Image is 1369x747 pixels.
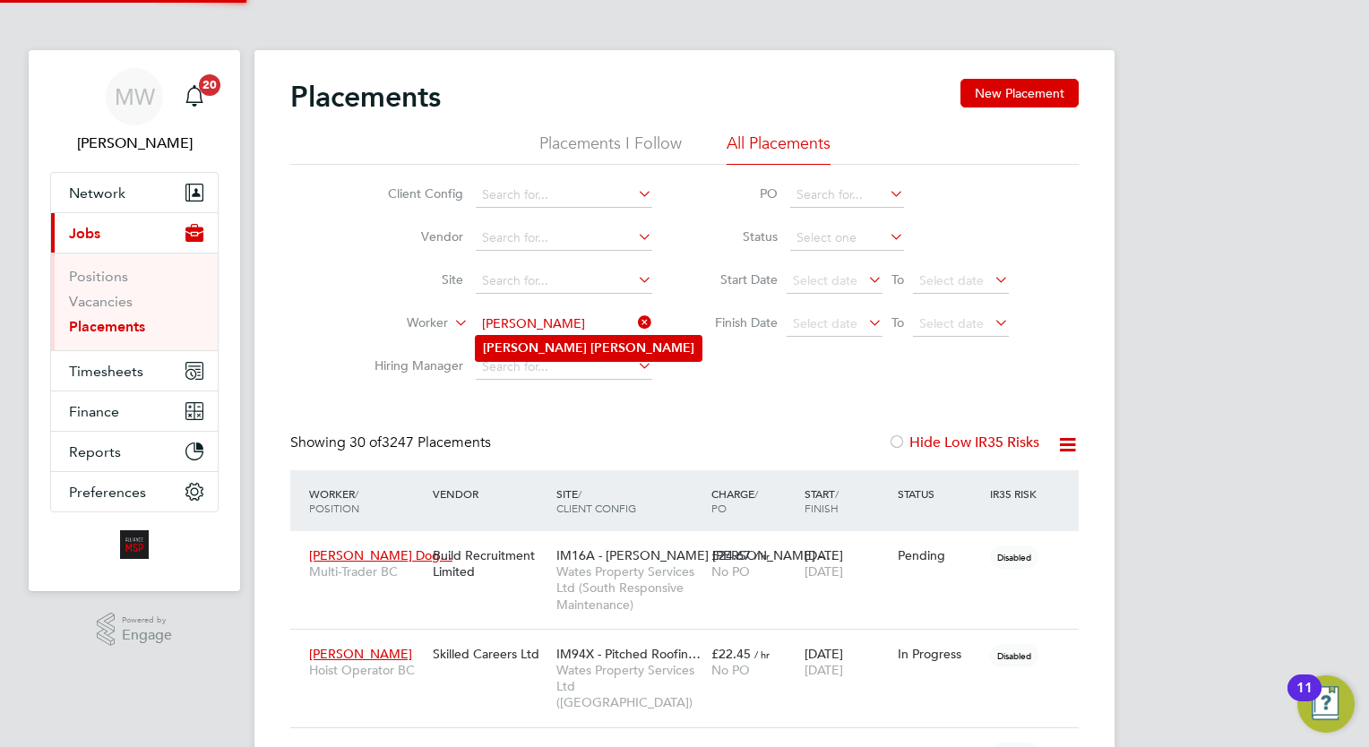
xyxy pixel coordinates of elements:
span: To [886,311,909,334]
span: To [886,268,909,291]
label: Client Config [360,185,463,202]
label: Start Date [697,271,778,288]
span: / Position [309,486,359,515]
b: [PERSON_NAME] [590,340,694,356]
label: Vendor [360,228,463,245]
label: PO [697,185,778,202]
button: Jobs [51,213,218,253]
div: Worker [305,477,428,524]
div: [DATE] [800,538,893,588]
span: IM94X - Pitched Roofin… [556,646,701,662]
div: Showing [290,434,495,452]
span: No PO [711,563,750,580]
li: Placements I Follow [539,133,682,165]
input: Search for... [476,355,652,380]
span: 20 [199,74,220,96]
span: Powered by [122,613,172,628]
span: Reports [69,443,121,460]
input: Search for... [476,226,652,251]
nav: Main navigation [29,50,240,591]
div: Pending [898,547,982,563]
input: Search for... [476,312,652,337]
button: Timesheets [51,351,218,391]
span: Disabled [990,644,1038,667]
span: Timesheets [69,363,143,380]
span: [DATE] [805,563,843,580]
a: Placements [69,318,145,335]
a: Go to home page [50,530,219,559]
span: 3247 Placements [349,434,491,451]
a: 20 [177,68,212,125]
span: / Client Config [556,486,636,515]
div: Build Recruitment Limited [428,538,552,588]
span: Wates Property Services Ltd ([GEOGRAPHIC_DATA]) [556,662,702,711]
span: Multi-Trader BC [309,563,424,580]
li: All Placements [727,133,831,165]
input: Select one [790,226,904,251]
span: [DATE] [805,662,843,678]
input: Search for... [476,269,652,294]
h2: Placements [290,79,441,115]
span: 30 of [349,434,382,451]
div: Status [893,477,986,510]
label: Hide Low IR35 Risks [888,434,1039,451]
div: [DATE] [800,637,893,687]
label: Status [697,228,778,245]
span: Engage [122,628,172,643]
span: Select date [919,272,984,288]
div: Jobs [51,253,218,350]
button: Open Resource Center, 11 new notifications [1297,675,1355,733]
div: 11 [1296,688,1313,711]
span: IM16A - [PERSON_NAME] [PERSON_NAME] -… [556,547,835,563]
div: Start [800,477,893,524]
a: [PERSON_NAME]Hoist Operator BCSkilled Careers LtdIM94X - Pitched Roofin…Wates Property Services L... [305,636,1079,651]
button: Reports [51,432,218,471]
label: Finish Date [697,314,778,331]
span: [PERSON_NAME] [309,646,412,662]
label: Site [360,271,463,288]
span: MW [115,85,155,108]
span: / hr [754,648,770,661]
a: [PERSON_NAME] Dog…Multi-Trader BCBuild Recruitment LimitedIM16A - [PERSON_NAME] [PERSON_NAME] -…W... [305,537,1079,553]
span: Wates Property Services Ltd (South Responsive Maintenance) [556,563,702,613]
span: Jobs [69,225,100,242]
a: Powered byEngage [97,613,173,647]
span: Hoist Operator BC [309,662,424,678]
a: Vacancies [69,293,133,310]
span: Megan Westlotorn [50,133,219,154]
span: Network [69,185,125,202]
span: Select date [793,272,857,288]
a: Positions [69,268,128,285]
div: Skilled Careers Ltd [428,637,552,671]
span: / hr [754,549,770,562]
span: £24.67 [711,547,751,563]
div: In Progress [898,646,982,662]
div: IR35 Risk [986,477,1047,510]
span: [PERSON_NAME] Dog… [309,547,452,563]
span: £22.45 [711,646,751,662]
input: Search for... [790,183,904,208]
input: Search for... [476,183,652,208]
label: Hiring Manager [360,357,463,373]
button: Network [51,173,218,212]
button: Preferences [51,472,218,511]
div: Site [552,477,707,524]
img: alliancemsp-logo-retina.png [120,530,149,559]
span: / Finish [805,486,839,515]
span: Select date [793,315,857,331]
span: Disabled [990,545,1038,569]
label: Worker [345,314,448,332]
button: New Placement [960,79,1079,107]
div: Charge [707,477,800,524]
span: Select date [919,315,984,331]
span: Finance [69,403,119,420]
span: Preferences [69,484,146,501]
span: / PO [711,486,758,515]
span: No PO [711,662,750,678]
div: Vendor [428,477,552,510]
button: Finance [51,391,218,431]
a: MW[PERSON_NAME] [50,68,219,154]
b: [PERSON_NAME] [483,340,587,356]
